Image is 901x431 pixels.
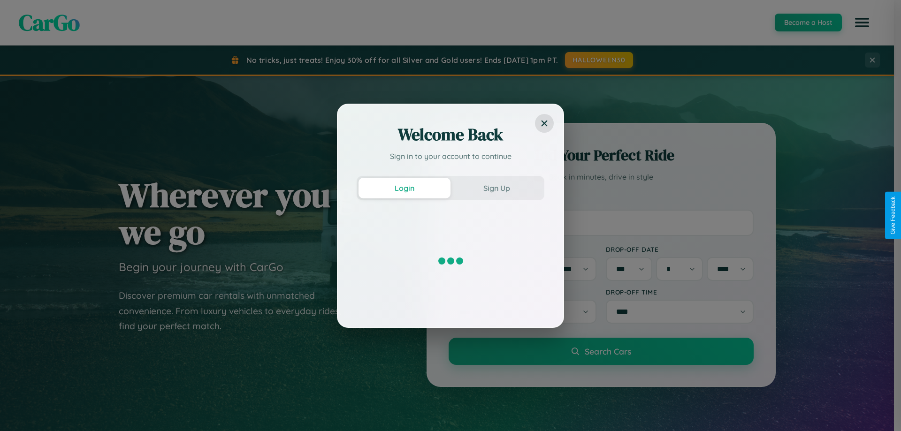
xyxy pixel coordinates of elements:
h2: Welcome Back [357,123,544,146]
p: Sign in to your account to continue [357,151,544,162]
button: Login [359,178,450,198]
button: Sign Up [450,178,542,198]
div: Give Feedback [890,197,896,234]
iframe: Intercom live chat [9,399,32,422]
